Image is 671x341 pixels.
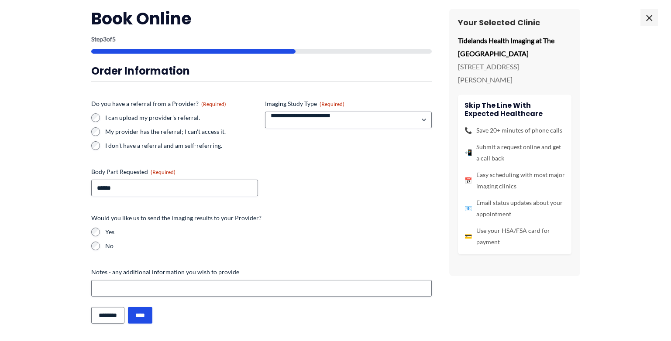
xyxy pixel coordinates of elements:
[265,99,432,108] label: Imaging Study Type
[91,8,432,29] h2: Book Online
[105,113,258,122] label: I can upload my provider's referral.
[112,35,116,43] span: 5
[458,60,571,86] p: [STREET_ADDRESS][PERSON_NAME]
[465,125,472,136] span: 📞
[91,167,258,176] label: Body Part Requested
[201,101,226,107] span: (Required)
[105,242,432,250] label: No
[458,34,571,60] p: Tidelands Health Imaging at The [GEOGRAPHIC_DATA]
[465,175,472,186] span: 📅
[465,141,565,164] li: Submit a request online and get a call back
[91,36,432,42] p: Step of
[91,64,432,78] h3: Order Information
[465,147,472,158] span: 📲
[465,197,565,220] li: Email status updates about your appointment
[465,203,472,214] span: 📧
[465,225,565,248] li: Use your HSA/FSA card for payment
[103,35,107,43] span: 3
[105,228,432,236] label: Yes
[105,127,258,136] label: My provider has the referral; I can't access it.
[640,9,658,26] span: ×
[465,101,565,118] h4: Skip the line with Expected Healthcare
[91,268,432,276] label: Notes - any additional information you wish to provide
[91,99,226,108] legend: Do you have a referral from a Provider?
[105,141,258,150] label: I don't have a referral and am self-referring.
[151,169,175,175] span: (Required)
[465,169,565,192] li: Easy scheduling with most major imaging clinics
[91,214,262,222] legend: Would you like us to send the imaging results to your Provider?
[465,125,565,136] li: Save 20+ minutes of phone calls
[458,17,571,27] h3: Your Selected Clinic
[465,231,472,242] span: 💳
[320,101,344,107] span: (Required)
